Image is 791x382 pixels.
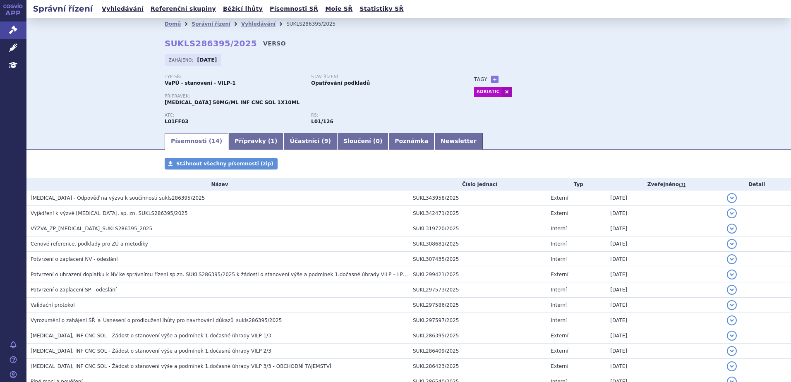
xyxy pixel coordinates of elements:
[31,256,118,262] span: Potvrzení o zaplacení NV - odeslání
[165,74,303,79] p: Typ SŘ:
[606,178,722,191] th: Zveřejněno
[311,80,370,86] strong: Opatřování podkladů
[409,206,547,221] td: SUKL342471/2025
[727,239,737,249] button: detail
[551,363,568,369] span: Externí
[31,272,446,277] span: Potvrzení o uhrazení doplatku k NV ke správnímu řízení sp.zn. SUKLS286395/2025 k žádosti o stanov...
[176,161,273,167] span: Stáhnout všechny písemnosti (zip)
[409,344,547,359] td: SUKL286409/2025
[31,241,148,247] span: Cenové reference, podklady pro ZÚ a metodiky
[165,158,278,170] a: Stáhnout všechny písemnosti (zip)
[324,138,328,144] span: 9
[165,80,236,86] strong: VaPÚ - stanovení - VILP-1
[286,18,346,30] li: SUKLS286395/2025
[409,328,547,344] td: SUKL286395/2025
[606,191,722,206] td: [DATE]
[376,138,380,144] span: 0
[551,318,567,323] span: Interní
[311,113,449,118] p: RS:
[31,318,282,323] span: Vyrozumění o zahájení SŘ_a_Usnesení o prodloužení lhůty pro navrhování důkazů_sukls286395/2025
[727,208,737,218] button: detail
[267,3,321,14] a: Písemnosti SŘ
[551,256,567,262] span: Interní
[679,182,686,188] abbr: (?)
[311,74,449,79] p: Stav řízení:
[606,359,722,374] td: [DATE]
[337,133,388,150] a: Sloučení (0)
[551,272,568,277] span: Externí
[26,178,409,191] th: Název
[606,282,722,298] td: [DATE]
[31,195,205,201] span: IMFINZI - Odpověď na výzvu k součinnosti sukls286395/2025
[491,76,499,83] a: +
[606,328,722,344] td: [DATE]
[723,178,791,191] th: Detail
[271,138,275,144] span: 1
[727,193,737,203] button: detail
[727,346,737,356] button: detail
[357,3,406,14] a: Statistiky SŘ
[547,178,606,191] th: Typ
[311,119,333,124] strong: durvalumab
[409,282,547,298] td: SUKL297573/2025
[727,285,737,295] button: detail
[409,267,547,282] td: SUKL299421/2025
[727,331,737,341] button: detail
[31,210,188,216] span: Vyjádření k výzvě IMFINZI, sp. zn. SUKLS286395/2025
[409,236,547,252] td: SUKL308681/2025
[409,221,547,236] td: SUKL319720/2025
[551,195,568,201] span: Externí
[551,333,568,339] span: Externí
[551,287,567,293] span: Interní
[169,57,195,63] span: Zahájeno:
[474,87,502,97] a: ADRIATIC
[606,267,722,282] td: [DATE]
[551,210,568,216] span: Externí
[31,363,331,369] span: IMFINZI, INF CNC SOL - Žádost o stanovení výše a podmínek 1.dočasné úhrady VILP 3/3 - OBCHODNÍ TA...
[388,133,434,150] a: Poznámka
[165,113,303,118] p: ATC:
[165,133,228,150] a: Písemnosti (14)
[727,315,737,325] button: detail
[31,287,117,293] span: Potvrzení o zaplacení SP - odeslání
[551,226,567,232] span: Interní
[409,191,547,206] td: SUKL343958/2025
[434,133,483,150] a: Newsletter
[165,100,300,105] span: [MEDICAL_DATA] 50MG/ML INF CNC SOL 1X10ML
[474,74,487,84] h3: Tagy
[221,3,265,14] a: Běžící lhůty
[727,270,737,279] button: detail
[228,133,283,150] a: Přípravky (1)
[165,94,458,99] p: Přípravek:
[99,3,146,14] a: Vyhledávání
[409,313,547,328] td: SUKL297597/2025
[727,254,737,264] button: detail
[409,178,547,191] th: Číslo jednací
[606,252,722,267] td: [DATE]
[727,224,737,234] button: detail
[148,3,218,14] a: Referenční skupiny
[26,3,99,14] h2: Správní řízení
[606,221,722,236] td: [DATE]
[606,236,722,252] td: [DATE]
[551,348,568,354] span: Externí
[409,252,547,267] td: SUKL307435/2025
[31,226,152,232] span: VÝZVA_ZP_IMFINZI_SUKLS286395_2025
[606,206,722,221] td: [DATE]
[409,298,547,313] td: SUKL297586/2025
[197,57,217,63] strong: [DATE]
[31,333,271,339] span: IMFINZI, INF CNC SOL - Žádost o stanovení výše a podmínek 1.dočasné úhrady VILP 1/3
[241,21,276,27] a: Vyhledávání
[323,3,355,14] a: Moje SŘ
[283,133,337,150] a: Účastníci (9)
[606,344,722,359] td: [DATE]
[263,39,286,48] a: VERSO
[165,21,181,27] a: Domů
[551,241,567,247] span: Interní
[165,119,188,124] strong: DURVALUMAB
[165,38,257,48] strong: SUKLS286395/2025
[31,348,271,354] span: IMFINZI, INF CNC SOL - Žádost o stanovení výše a podmínek 1.dočasné úhrady VILP 2/3
[192,21,230,27] a: Správní řízení
[551,302,567,308] span: Interní
[727,300,737,310] button: detail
